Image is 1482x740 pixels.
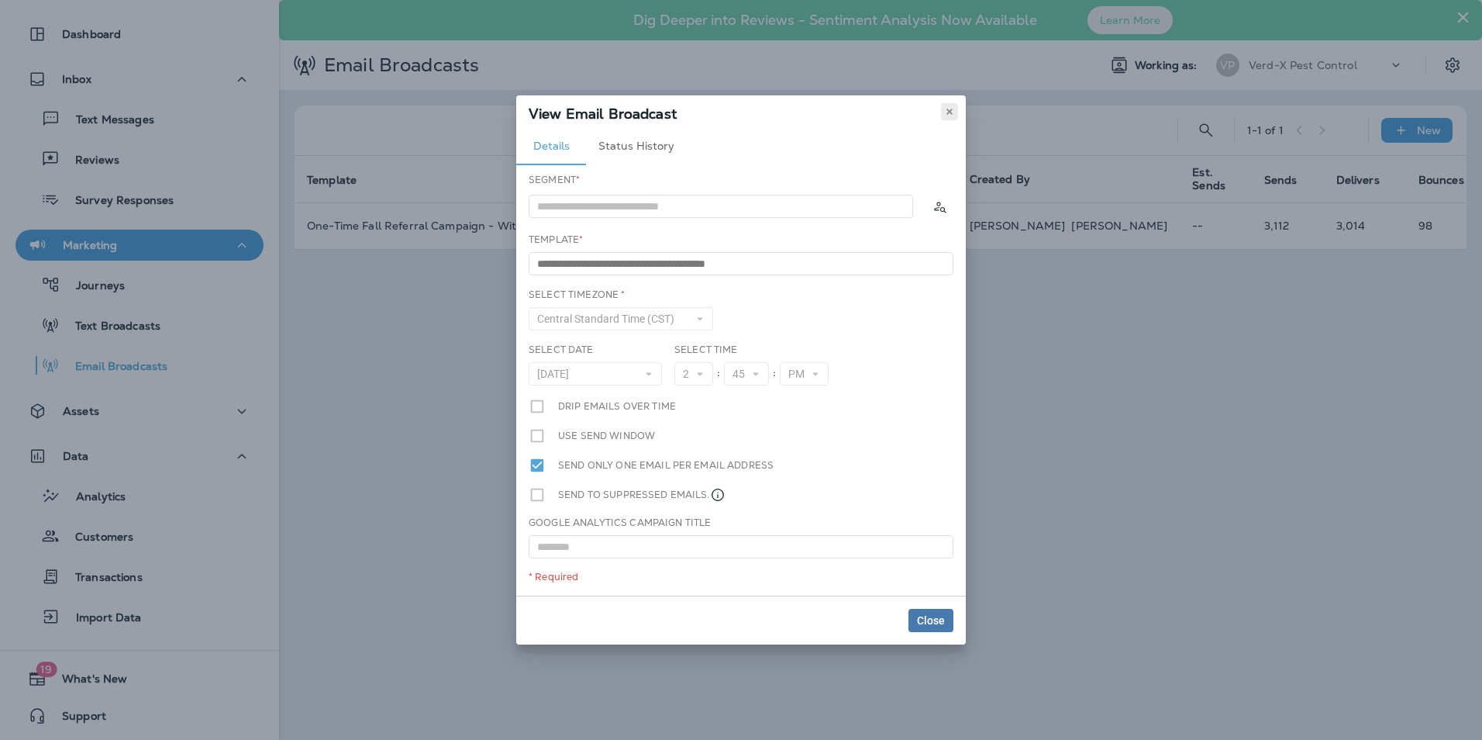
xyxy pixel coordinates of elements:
[925,192,953,220] button: Calculate the estimated number of emails to be sent based on selected segment. (This could take a...
[769,362,780,386] div: :
[529,517,711,529] label: Google Analytics Campaign Title
[683,368,695,381] span: 2
[529,344,594,356] label: Select Date
[516,128,586,165] button: Details
[917,615,945,626] span: Close
[558,427,655,444] label: Use send window
[780,362,829,386] button: PM
[724,362,769,386] button: 45
[529,362,662,386] button: [DATE]
[558,457,774,474] label: Send only one email per email address
[537,368,575,381] span: [DATE]
[529,233,583,246] label: Template
[558,398,676,415] label: Drip emails over time
[732,368,751,381] span: 45
[529,289,625,301] label: Select Timezone
[529,174,580,186] label: Segment
[529,571,953,583] div: * Required
[788,368,811,381] span: PM
[713,362,724,386] div: :
[516,95,966,128] div: View Email Broadcast
[674,344,738,356] label: Select Time
[529,307,713,330] button: Central Standard Time (CST)
[908,609,953,632] button: Close
[537,313,681,326] span: Central Standard Time (CST)
[586,128,687,165] button: Status History
[674,362,713,386] button: 2
[558,486,725,503] label: Send to suppressed emails.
